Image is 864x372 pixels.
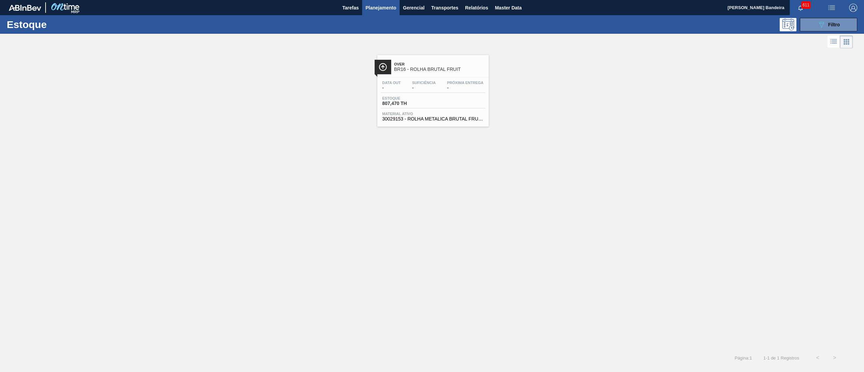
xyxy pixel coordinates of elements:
[495,4,521,12] span: Master Data
[382,116,484,122] span: 30029153 - ROLHA METALICA BRUTAL FRUITS
[828,35,840,48] div: Visão em Lista
[840,35,853,48] div: Visão em Cards
[394,67,485,72] span: BR16 - ROLHA BRUTAL FRUIT
[800,18,857,31] button: Filtro
[412,85,436,90] span: -
[780,18,796,31] div: Pogramando: nenhum usuário selecionado
[447,85,484,90] span: -
[828,4,836,12] img: userActions
[366,4,396,12] span: Planejamento
[379,63,387,71] img: Ícone
[372,50,492,127] a: ÍconeOverBR16 - ROLHA BRUTAL FRUITData out-Suficiência-Próxima Entrega-Estoque807,470 THMaterial ...
[394,62,485,66] span: Over
[412,81,436,85] span: Suficiência
[431,4,458,12] span: Transportes
[7,21,112,28] h1: Estoque
[447,81,484,85] span: Próxima Entrega
[403,4,425,12] span: Gerencial
[382,96,430,100] span: Estoque
[342,4,359,12] span: Tarefas
[828,22,840,27] span: Filtro
[382,81,401,85] span: Data out
[465,4,488,12] span: Relatórios
[790,3,811,12] button: Notificações
[826,349,843,366] button: >
[382,85,401,90] span: -
[382,112,484,116] span: Material ativo
[382,101,430,106] span: 807,470 TH
[809,349,826,366] button: <
[849,4,857,12] img: Logout
[762,355,799,361] span: 1 - 1 de 1 Registros
[9,5,41,11] img: TNhmsLtSVTkK8tSr43FrP2fwEKptu5GPRR3wAAAABJRU5ErkJggg==
[735,355,752,361] span: Página : 1
[801,1,811,9] span: 611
